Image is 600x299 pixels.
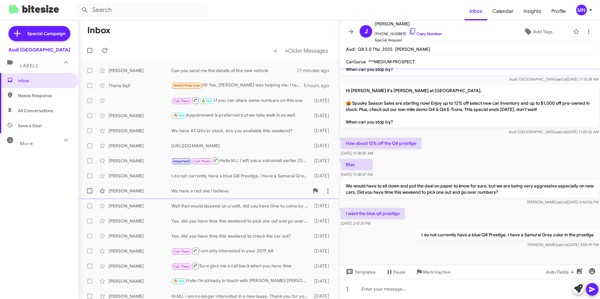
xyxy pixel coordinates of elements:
div: [PERSON_NAME] [109,248,171,254]
div: MN [576,5,587,15]
span: Call Them [174,249,190,254]
span: said at [556,77,567,81]
span: Important [174,159,190,163]
div: We have 43 Q5s in-stock. Are you available this weekend? [171,128,311,134]
div: [DATE] [311,97,334,104]
span: Call Them [174,265,190,269]
div: [DATE] [311,263,334,269]
div: [PERSON_NAME] [109,158,171,164]
div: Well that would depend on credit, did you have time to come by this weekend? [171,203,311,209]
span: Needs Response [18,92,71,99]
div: [DATE] [311,233,334,239]
span: said at [556,200,567,204]
span: Auto Fields [546,266,576,278]
button: Previous [270,44,281,57]
div: [DATE] [311,158,334,164]
p: How about 12% off the Q8 prestige [341,138,421,149]
p: I want the blue q8 prestige [341,208,405,219]
a: Profile [546,2,571,20]
span: CarGurus [346,59,366,65]
button: Templates [340,266,381,278]
span: Audi [GEOGRAPHIC_DATA] [DATE] 11:15:28 AM [509,77,599,81]
span: [PERSON_NAME] [DATE] 3:58:49 PM [528,242,599,247]
div: [DATE] [311,278,334,284]
div: [PERSON_NAME] [109,143,171,149]
span: Add Tags [533,26,553,37]
span: 🔥 Hot [201,99,212,103]
span: Special Request [375,37,442,43]
div: [URL][DOMAIN_NAME] [171,143,311,149]
div: We have a red one I believe. [171,188,309,194]
span: [PERSON_NAME] [395,46,430,52]
span: Labels [20,63,38,69]
span: All Conversations [18,108,53,114]
span: » [285,47,288,55]
a: Insights [518,2,546,20]
span: Templates [345,266,376,278]
span: Call Them [194,159,210,163]
button: Next [281,44,332,57]
span: Inbox [18,77,71,84]
div: Audi [GEOGRAPHIC_DATA] [8,47,70,53]
p: Blue [341,159,373,170]
div: Yes, did you have time this weekend to check the car out? [171,233,311,239]
input: Search [76,3,208,18]
div: Hello MJ, I left you a voicemail earlier [DATE] so if you get a chance, give me a call on [DATE] ... [171,157,311,165]
div: [PERSON_NAME] [109,67,171,74]
span: 🔥 Hot [174,279,184,283]
span: [DATE] 2:47:31 PM [341,221,371,226]
p: I do not currently have a blue Q8 Prestige, I have a Samurai Grey color in the prestige [416,229,599,240]
button: Add Tags [506,26,570,37]
span: Special Campaign [27,30,65,37]
div: [PERSON_NAME] [109,263,171,269]
span: [DATE] 11:38:20 AM [341,151,373,155]
div: [DATE] [311,218,334,224]
span: said at [557,242,568,247]
button: Auto Fields [541,266,581,278]
button: Pause [381,266,410,278]
span: Older Messages [288,47,328,54]
span: More [20,141,33,146]
a: Inbox [464,2,487,20]
span: Mark Inactive [423,266,451,278]
div: I am only interested in your 2019 A8 [171,247,311,255]
div: [PERSON_NAME] [109,218,171,224]
div: [DATE] [311,173,334,179]
span: ***MEDIUM PROSPECT [368,59,415,65]
div: [PERSON_NAME] [109,188,171,194]
span: 2025 [382,46,393,52]
p: We would have to sit down and put the deal on paper to know for sure, but we are being very aggre... [341,180,599,198]
span: Call Them [174,99,190,103]
div: Therie Sq5 [109,82,171,89]
div: [PERSON_NAME] [109,128,171,134]
div: Hello I'm already in touch with [PERSON_NAME]/[PERSON_NAME] and coming in [DATE] [171,277,311,285]
span: 🔥 Hot [174,113,184,118]
div: Sure give me a call back when you have time [171,262,311,270]
span: [PHONE_NUMBER] [375,28,442,37]
div: Can you send me the details of the new vehicle [171,67,297,74]
button: Mark Inactive [410,266,456,278]
div: [DATE] [311,248,334,254]
div: [PERSON_NAME] [109,173,171,179]
span: Save a Deal [18,123,41,129]
div: [PERSON_NAME] [109,278,171,284]
div: Yes, did you have time this weekend to pick one out and go over numbers? [171,218,311,224]
a: Calendar [487,2,518,20]
div: If you can share some numbers on this one [171,97,311,104]
nav: Page navigation example [271,44,332,57]
h1: Inbox [87,25,110,35]
div: [PERSON_NAME] [109,233,171,239]
span: Q8 3.0 Tfsi [358,46,380,52]
div: 5 hours ago [304,82,334,89]
span: Needs Response [174,83,200,87]
span: Audi [GEOGRAPHIC_DATA] [DATE] 11:20:26 AM [509,129,599,134]
div: [DATE] [311,113,334,119]
div: [DATE] [311,128,334,134]
span: [DATE] 11:38:47 AM [341,172,373,177]
a: Copy Number [409,31,442,36]
a: Special Campaign [8,26,70,41]
span: « [274,47,277,55]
